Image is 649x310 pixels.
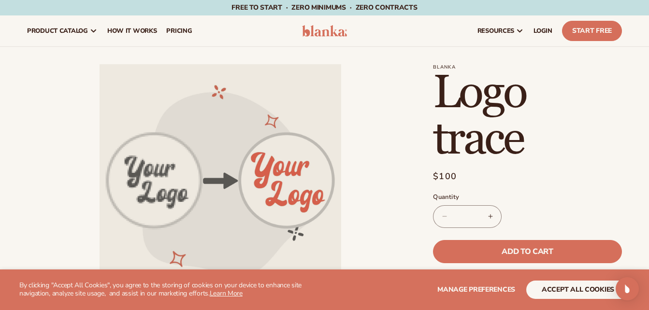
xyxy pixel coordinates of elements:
[502,248,553,255] span: Add to cart
[161,15,197,46] a: pricing
[166,27,192,35] span: pricing
[433,193,622,202] label: Quantity
[562,21,622,41] a: Start Free
[433,240,622,263] button: Add to cart
[437,285,515,294] span: Manage preferences
[433,170,457,183] span: $100
[19,282,319,298] p: By clicking "Accept All Cookies", you agree to the storing of cookies on your device to enhance s...
[210,289,243,298] a: Learn More
[231,3,417,12] span: Free to start · ZERO minimums · ZERO contracts
[22,15,102,46] a: product catalog
[27,27,88,35] span: product catalog
[477,27,514,35] span: resources
[433,64,622,70] p: Blanka
[616,277,639,300] div: Open Intercom Messenger
[473,15,529,46] a: resources
[102,15,162,46] a: How It Works
[433,70,622,163] h1: Logo trace
[437,281,515,299] button: Manage preferences
[526,281,630,299] button: accept all cookies
[302,25,347,37] img: logo
[529,15,557,46] a: LOGIN
[107,27,157,35] span: How It Works
[534,27,552,35] span: LOGIN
